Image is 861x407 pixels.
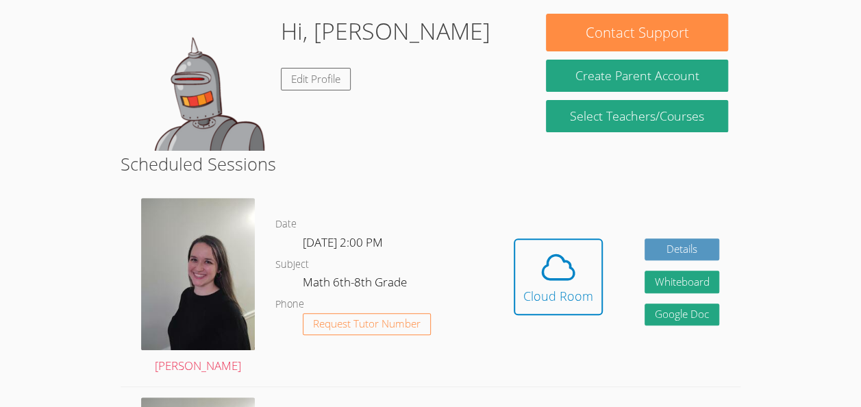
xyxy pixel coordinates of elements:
a: Edit Profile [281,68,351,90]
h1: Hi, [PERSON_NAME] [281,14,490,49]
a: Google Doc [645,304,720,326]
button: Create Parent Account [546,60,727,92]
a: Select Teachers/Courses [546,100,727,132]
img: avatar.png [141,198,255,350]
button: Whiteboard [645,271,720,293]
dt: Date [275,216,297,233]
dt: Subject [275,256,309,273]
h2: Scheduled Sessions [121,151,740,177]
a: Details [645,238,720,261]
dt: Phone [275,296,304,313]
dd: Math 6th-8th Grade [303,273,410,296]
img: default.png [133,14,270,151]
span: Request Tutor Number [313,319,421,329]
button: Contact Support [546,14,727,51]
button: Cloud Room [514,238,603,315]
span: [DATE] 2:00 PM [303,234,383,250]
button: Request Tutor Number [303,313,431,336]
div: Cloud Room [523,286,593,306]
a: [PERSON_NAME] [141,198,255,375]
